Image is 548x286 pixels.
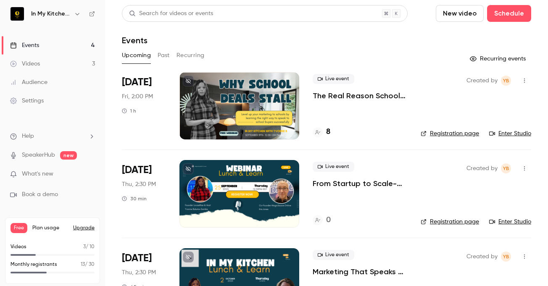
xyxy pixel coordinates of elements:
span: Thu, 2:30 PM [122,180,156,189]
span: Created by [466,252,498,262]
p: / 30 [81,261,95,268]
div: Videos [10,60,40,68]
a: The Real Reason School Deals Stall (and How to Fix It) [313,91,407,101]
span: Help [22,132,34,141]
iframe: Noticeable Trigger [85,171,95,178]
span: Book a demo [22,190,58,199]
a: Registration page [421,129,479,138]
a: 0 [313,215,331,226]
span: YB [503,76,509,86]
a: From Startup to Scale-Up: Lessons in Growth & Investment for School Vendors [313,178,407,189]
span: 3 [83,244,86,249]
button: Recurring events [466,52,531,66]
span: Thu, 2:30 PM [122,268,156,277]
a: SpeakerHub [22,151,55,160]
span: What's new [22,170,53,178]
a: Marketing That Speaks School: How to Tell Stories That Actually Land [313,267,407,277]
div: 30 min [122,195,147,202]
button: New video [436,5,484,22]
span: Yvonne Buluma-Samba [501,163,511,173]
p: Monthly registrants [11,261,57,268]
span: [DATE] [122,252,152,265]
span: Plan usage [32,225,68,231]
p: Videos [11,243,26,251]
div: Audience [10,78,47,87]
div: Search for videos or events [129,9,213,18]
span: 13 [81,262,85,267]
button: Upgrade [73,225,95,231]
button: Schedule [487,5,531,22]
span: Created by [466,163,498,173]
button: Upcoming [122,49,151,62]
span: YB [503,163,509,173]
h6: In My Kitchen With [PERSON_NAME] [31,10,71,18]
button: Past [158,49,170,62]
li: help-dropdown-opener [10,132,95,141]
div: Sep 25 Thu, 12:30 PM (Europe/London) [122,160,166,227]
span: [DATE] [122,76,152,89]
h4: 8 [326,126,330,138]
span: Created by [466,76,498,86]
span: Live event [313,74,354,84]
span: [DATE] [122,163,152,177]
a: Registration page [421,218,479,226]
h1: Events [122,35,148,45]
h4: 0 [326,215,331,226]
button: Recurring [177,49,205,62]
a: Enter Studio [489,129,531,138]
p: / 10 [83,243,95,251]
span: Live event [313,162,354,172]
a: 8 [313,126,330,138]
span: new [60,151,77,160]
div: Events [10,41,39,50]
img: In My Kitchen With Yvonne [11,7,24,21]
div: 1 h [122,108,136,114]
span: Free [11,223,27,233]
div: Sep 19 Fri, 12:00 PM (Europe/London) [122,72,166,139]
a: Enter Studio [489,218,531,226]
span: Yvonne Buluma-Samba [501,76,511,86]
span: YB [503,252,509,262]
span: Fri, 2:00 PM [122,92,153,101]
span: Live event [313,250,354,260]
span: Yvonne Buluma-Samba [501,252,511,262]
div: Settings [10,97,44,105]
